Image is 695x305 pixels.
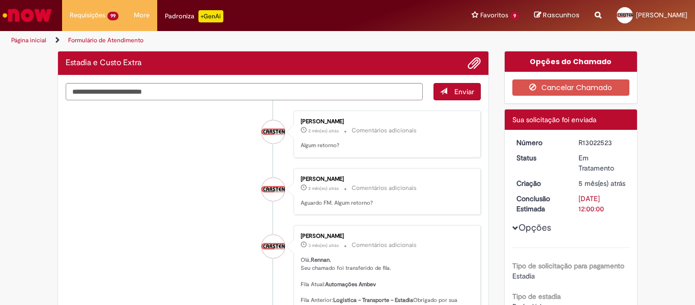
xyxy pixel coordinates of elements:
[66,83,423,100] textarea: Digite sua mensagem aqui...
[352,184,417,192] small: Comentários adicionais
[509,137,571,148] dt: Número
[352,126,417,135] small: Comentários adicionais
[301,176,470,182] div: [PERSON_NAME]
[262,178,285,201] div: Rennan Carsten
[311,256,330,264] b: Rennan
[301,199,470,207] p: Aguardo FM. Algum retorno?
[308,128,339,134] time: 12/08/2025 11:17:12
[468,57,481,70] button: Adicionar anexos
[308,185,339,191] span: 2 mês(es) atrás
[68,36,143,44] a: Formulário de Atendimento
[534,11,580,20] a: Rascunhos
[301,233,470,239] div: [PERSON_NAME]
[262,235,285,258] div: Rennan Carsten
[543,10,580,20] span: Rascunhos
[308,185,339,191] time: 24/07/2025 09:03:27
[578,178,626,188] div: 09/05/2025 18:23:31
[433,83,481,100] button: Enviar
[325,281,376,288] b: Automações Ambev
[308,242,339,248] span: 3 mês(es) atrás
[262,120,285,144] div: Rennan Carsten
[70,10,105,20] span: Requisições
[107,12,119,20] span: 99
[165,10,223,22] div: Padroniza
[510,12,519,20] span: 9
[8,31,456,50] ul: Trilhas de página
[66,59,141,68] h2: Estadia e Custo Extra Histórico de tíquete
[578,153,626,173] div: Em Tratamento
[505,51,638,72] div: Opções do Chamado
[509,178,571,188] dt: Criação
[512,261,624,270] b: Tipo de solicitação para pagamento
[512,271,535,281] span: Estadia
[512,115,596,124] span: Sua solicitação foi enviada
[512,79,630,96] button: Cancelar Chamado
[509,153,571,163] dt: Status
[352,241,417,249] small: Comentários adicionais
[1,5,53,25] img: ServiceNow
[512,292,561,301] b: Tipo de estadia
[636,11,687,19] span: [PERSON_NAME]
[578,137,626,148] div: R13022523
[11,36,46,44] a: Página inicial
[301,119,470,125] div: [PERSON_NAME]
[308,128,339,134] span: 2 mês(es) atrás
[509,193,571,214] dt: Conclusão Estimada
[578,179,625,188] span: 5 mês(es) atrás
[480,10,508,20] span: Favoritos
[308,242,339,248] time: 20/06/2025 08:08:12
[578,193,626,214] div: [DATE] 12:00:00
[134,10,150,20] span: More
[301,142,470,150] p: Algum retorno?
[198,10,223,22] p: +GenAi
[578,179,625,188] time: 09/05/2025 18:23:31
[454,87,474,96] span: Enviar
[333,296,413,304] b: Logistica – Transporte – Estadia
